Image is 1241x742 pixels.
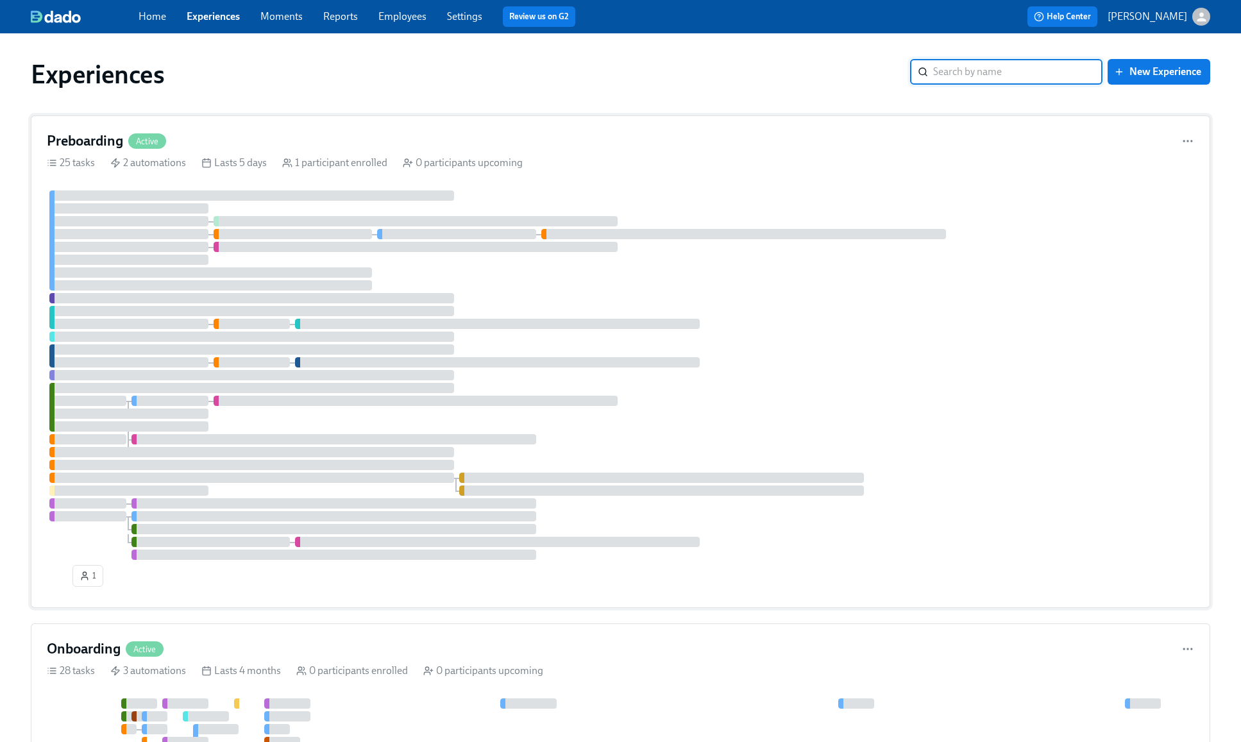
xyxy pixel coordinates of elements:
div: 0 participants enrolled [296,664,408,678]
button: New Experience [1108,59,1210,85]
a: Review us on G2 [509,10,569,23]
div: 0 participants upcoming [423,664,543,678]
div: Lasts 5 days [201,156,267,170]
img: dado [31,10,81,23]
div: 2 automations [110,156,186,170]
p: [PERSON_NAME] [1108,10,1187,24]
div: 25 tasks [47,156,95,170]
span: Help Center [1034,10,1091,23]
button: Review us on G2 [503,6,575,27]
span: 1 [80,569,96,582]
span: Active [126,645,164,654]
a: dado [31,10,139,23]
span: New Experience [1117,65,1201,78]
a: Moments [260,10,303,22]
div: 1 participant enrolled [282,156,387,170]
a: PreboardingActive25 tasks 2 automations Lasts 5 days 1 participant enrolled 0 participants upcomi... [31,115,1210,608]
div: Lasts 4 months [201,664,281,678]
div: 28 tasks [47,664,95,678]
button: 1 [72,565,103,587]
button: [PERSON_NAME] [1108,8,1210,26]
a: Employees [378,10,426,22]
span: Active [128,137,166,146]
a: Settings [447,10,482,22]
a: Reports [323,10,358,22]
button: Help Center [1027,6,1097,27]
h4: Preboarding [47,131,123,151]
div: 0 participants upcoming [403,156,523,170]
div: 3 automations [110,664,186,678]
input: Search by name [933,59,1102,85]
a: Experiences [187,10,240,22]
h4: Onboarding [47,639,121,659]
a: Home [139,10,166,22]
h1: Experiences [31,59,165,90]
